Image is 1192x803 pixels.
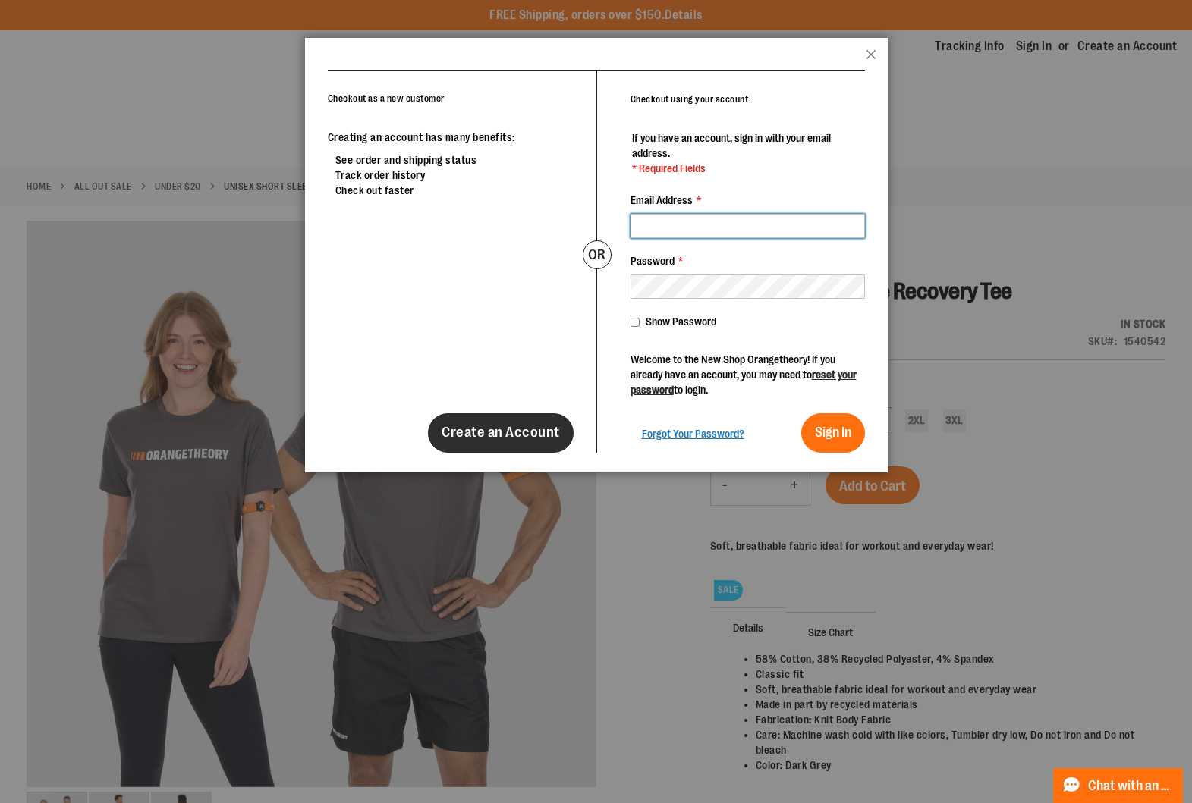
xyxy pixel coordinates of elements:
[335,168,574,183] li: Track order history
[442,424,560,441] span: Create an Account
[646,315,716,328] span: Show Password
[428,413,574,453] a: Create an Account
[642,428,744,440] span: Forgot Your Password?
[328,93,445,104] strong: Checkout as a new customer
[631,255,675,267] span: Password
[583,240,612,269] div: or
[1053,768,1184,803] button: Chat with an Expert
[631,369,857,396] a: reset your password
[631,352,865,397] p: Welcome to the New Shop Orangetheory! If you already have an account, you may need to to login.
[1088,779,1174,793] span: Chat with an Expert
[335,152,574,168] li: See order and shipping status
[328,130,574,145] p: Creating an account has many benefits:
[632,132,831,159] span: If you have an account, sign in with your email address.
[801,413,865,453] button: Sign In
[335,183,574,198] li: Check out faster
[631,94,749,105] strong: Checkout using your account
[815,425,851,440] span: Sign In
[642,426,744,441] a: Forgot Your Password?
[632,161,863,176] span: * Required Fields
[631,194,693,206] span: Email Address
